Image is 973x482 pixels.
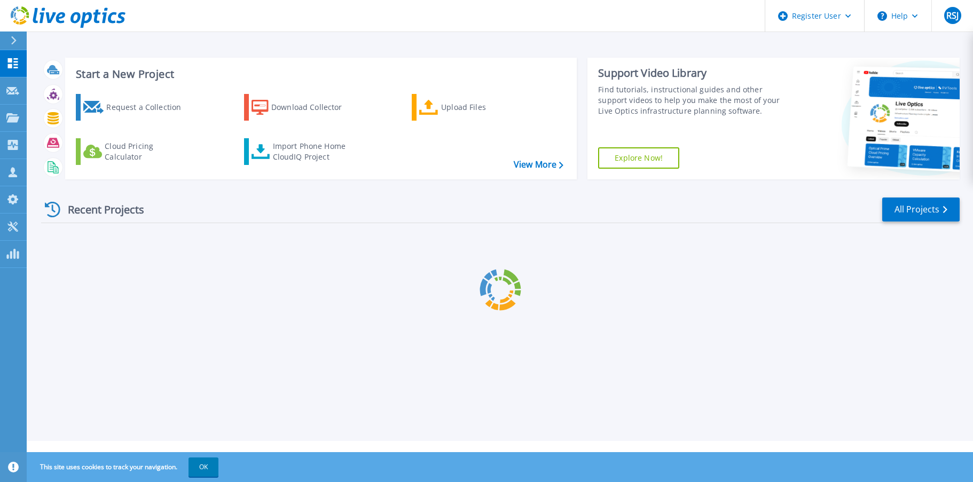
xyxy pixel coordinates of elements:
[882,197,960,222] a: All Projects
[76,138,195,165] a: Cloud Pricing Calculator
[41,196,159,223] div: Recent Projects
[271,97,357,118] div: Download Collector
[598,84,787,116] div: Find tutorials, instructional guides and other support videos to help you make the most of your L...
[598,147,679,169] a: Explore Now!
[273,141,356,162] div: Import Phone Home CloudIQ Project
[598,66,787,80] div: Support Video Library
[105,141,190,162] div: Cloud Pricing Calculator
[441,97,527,118] div: Upload Files
[514,160,563,170] a: View More
[29,457,218,477] span: This site uses cookies to track your navigation.
[106,97,192,118] div: Request a Collection
[76,68,563,80] h3: Start a New Project
[189,457,218,477] button: OK
[946,11,959,20] span: RSJ
[412,94,531,121] a: Upload Files
[244,94,363,121] a: Download Collector
[76,94,195,121] a: Request a Collection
